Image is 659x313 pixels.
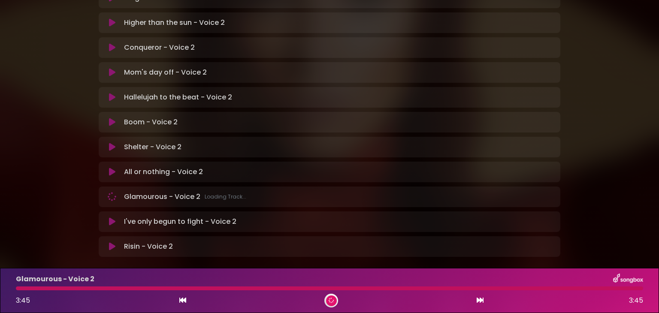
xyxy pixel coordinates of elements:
[205,193,246,201] span: Loading Track...
[124,192,246,202] p: Glamourous - Voice 2
[16,274,94,284] p: Glamourous - Voice 2
[124,217,236,227] p: I've only begun to fight - Voice 2
[124,117,178,127] p: Boom - Voice 2
[124,67,207,78] p: Mom's day off - Voice 2
[124,92,232,102] p: Hallelujah to the beat - Voice 2
[124,18,225,28] p: Higher than the sun - Voice 2
[613,274,643,285] img: songbox-logo-white.png
[124,167,203,177] p: All or nothing - Voice 2
[124,42,195,53] p: Conqueror - Voice 2
[124,241,173,252] p: Risin - Voice 2
[124,142,181,152] p: Shelter - Voice 2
